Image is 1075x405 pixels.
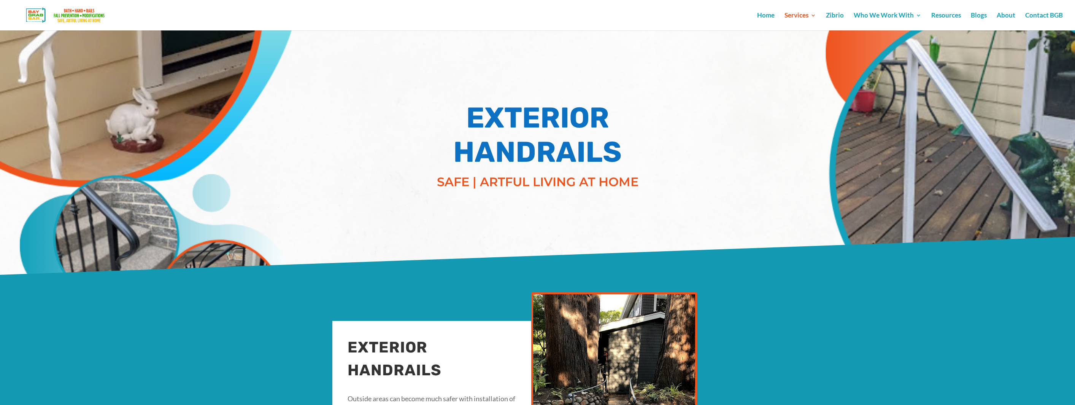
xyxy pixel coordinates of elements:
[826,13,844,30] a: Zibrio
[784,13,816,30] a: Services
[971,13,987,30] a: Blogs
[931,13,961,30] a: Resources
[424,173,652,191] p: SAFE | ARTFUL LIVING AT HOME
[1025,13,1063,30] a: Contact BGB
[424,101,652,173] h1: EXTERIOR HANDRAILS
[348,336,522,386] h2: EXTERIOR HANDRAILS
[854,13,921,30] a: Who We Work With
[997,13,1015,30] a: About
[13,5,120,25] img: Bay Grab Bar
[757,13,775,30] a: Home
